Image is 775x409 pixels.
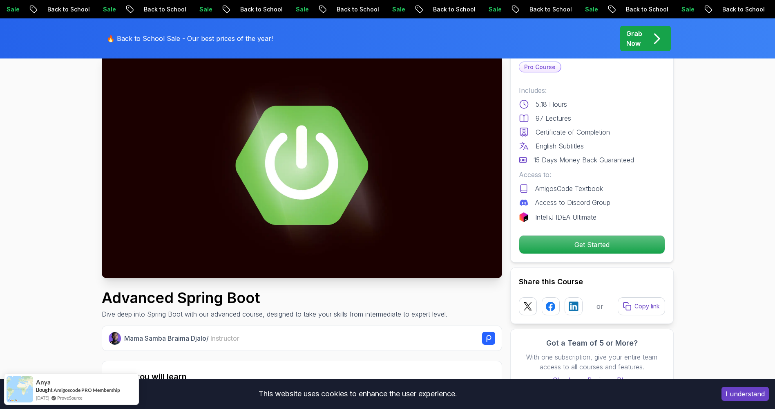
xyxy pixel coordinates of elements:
[536,141,584,151] p: English Subtitles
[112,371,492,382] h2: What you will learn
[519,170,665,180] p: Access to:
[232,5,288,13] p: Back to School
[36,379,51,386] span: Anya
[618,5,674,13] p: Back to School
[534,155,634,165] p: 15 Days Money Back Guaranteed
[36,387,53,393] span: Bought
[536,127,610,137] p: Certificate of Completion
[519,62,561,72] p: Pro Course
[288,5,314,13] p: Sale
[535,184,603,193] p: AmigosCode Textbook
[7,376,33,402] img: provesource social proof notification image
[102,53,502,278] img: advanced-spring-boot_thumbnail
[6,385,709,403] div: This website uses cookies to enhance the user experience.
[519,236,665,254] p: Get Started
[109,332,121,345] img: Nelson Djalo
[36,394,49,401] span: [DATE]
[519,235,665,254] button: Get Started
[535,198,610,207] p: Access to Discord Group
[596,301,603,311] p: or
[618,297,665,315] button: Copy link
[40,5,95,13] p: Back to School
[536,99,567,109] p: 5.18 Hours
[536,113,571,123] p: 97 Lectures
[519,212,529,222] img: jetbrains logo
[519,375,665,385] a: Check our Business Plan
[102,309,447,319] p: Dive deep into Spring Boot with our advanced course, designed to take your skills from intermedia...
[95,5,121,13] p: Sale
[519,85,665,95] p: Includes:
[519,337,665,349] h3: Got a Team of 5 or More?
[522,5,577,13] p: Back to School
[626,29,642,48] p: Grab Now
[210,334,239,342] span: Instructor
[715,5,770,13] p: Back to School
[721,387,769,401] button: Accept cookies
[57,394,83,401] a: ProveSource
[519,276,665,288] h2: Share this Course
[425,5,481,13] p: Back to School
[577,5,603,13] p: Sale
[535,212,596,222] p: IntelliJ IDEA Ultimate
[136,5,192,13] p: Back to School
[329,5,384,13] p: Back to School
[481,5,507,13] p: Sale
[54,387,120,393] a: Amigoscode PRO Membership
[634,302,660,310] p: Copy link
[107,34,273,43] p: 🔥 Back to School Sale - Our best prices of the year!
[192,5,218,13] p: Sale
[124,333,239,343] p: Mama Samba Braima Djalo /
[384,5,411,13] p: Sale
[674,5,700,13] p: Sale
[519,352,665,372] p: With one subscription, give your entire team access to all courses and features.
[102,290,447,306] h1: Advanced Spring Boot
